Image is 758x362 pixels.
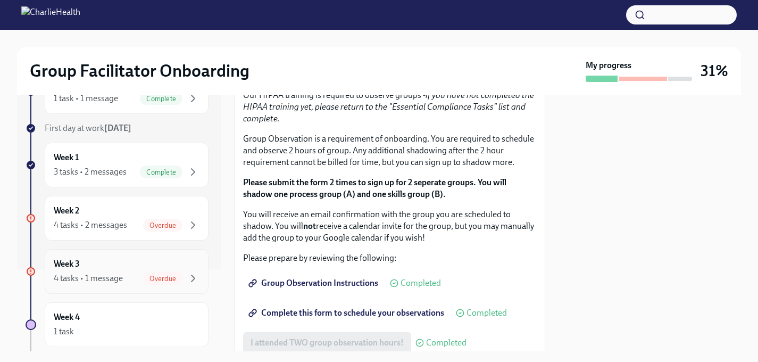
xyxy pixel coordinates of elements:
a: Group Observation Instructions [243,273,386,294]
a: First day at work[DATE] [26,122,209,134]
em: if you have not completed the HIPAA training yet, please return to the "Essential Compliance Task... [243,90,534,124]
div: 1 task [54,326,74,338]
p: Please prepare by reviewing the following: [243,252,536,264]
span: First day at work [45,123,131,133]
div: 3 tasks • 2 messages [54,166,127,178]
p: Our HIPAA training is required to observe groups - [243,89,536,125]
strong: [DATE] [104,123,131,133]
span: Complete [140,95,182,103]
h6: Week 1 [54,152,79,163]
div: 1 task • 1 message [54,93,118,104]
div: 4 tasks • 2 messages [54,219,127,231]
p: Group Observation is a requirement of onboarding. You are required to schedule and observe 2 hour... [243,133,536,168]
span: Completed [467,309,507,317]
a: Week 41 task [26,302,209,347]
h6: Week 3 [54,258,80,270]
a: Week 34 tasks • 1 messageOverdue [26,249,209,294]
img: CharlieHealth [21,6,80,23]
span: Completed [401,279,441,287]
span: Complete [140,168,182,176]
a: Week 13 tasks • 2 messagesComplete [26,143,209,187]
span: Complete this form to schedule your observations [251,308,444,318]
p: You will receive an email confirmation with the group you are scheduled to shadow. You will recei... [243,209,536,244]
h2: Group Facilitator Onboarding [30,60,249,81]
span: Completed [426,339,467,347]
a: Complete this form to schedule your observations [243,302,452,324]
div: 4 tasks • 1 message [54,273,123,284]
span: Overdue [143,275,182,283]
strong: not [303,221,316,231]
h6: Week 4 [54,311,80,323]
strong: My progress [586,60,631,71]
span: Group Observation Instructions [251,278,378,289]
h3: 31% [701,61,728,80]
a: Week 24 tasks • 2 messagesOverdue [26,196,209,241]
h6: Week 2 [54,205,79,217]
span: Overdue [143,221,182,229]
strong: Please submit the form 2 times to sign up for 2 seperate groups. You will shadow one process grou... [243,177,506,199]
